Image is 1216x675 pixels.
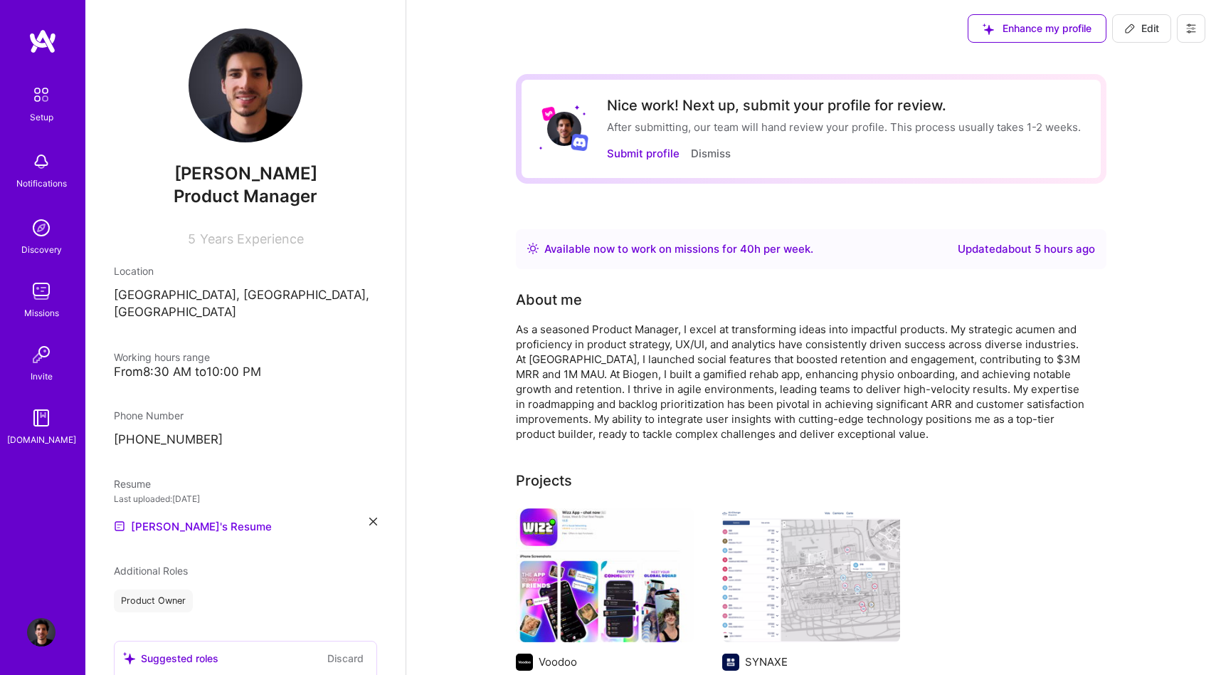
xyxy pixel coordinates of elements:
[123,652,135,664] i: icon SuggestedTeams
[27,214,55,242] img: discovery
[1112,14,1171,43] button: Edit
[516,654,533,671] img: Company logo
[7,432,76,447] div: [DOMAIN_NAME]
[516,508,694,642] img: Launching of Social feature for a Dating/social app for Gen Z
[1124,21,1159,36] span: Edit
[114,263,377,278] div: Location
[516,289,582,310] div: Tell us a little about yourself
[607,146,680,161] button: Submit profile
[544,241,813,258] div: Available now to work on missions for h per week .
[547,112,581,146] img: User Avatar
[516,322,1085,441] div: As a seasoned Product Manager, I excel at transforming ideas into impactful products. My strategi...
[123,651,218,666] div: Suggested roles
[740,242,754,256] span: 40
[541,106,556,121] img: Lyft logo
[114,163,377,184] span: [PERSON_NAME]
[114,518,272,535] a: [PERSON_NAME]'s Resume
[745,654,788,669] div: SYNAXE
[200,231,304,246] span: Years Experience
[607,97,1081,114] div: Nice work! Next up, submit your profile for review.
[189,28,302,142] img: User Avatar
[27,277,55,305] img: teamwork
[722,654,739,671] img: Company logo
[16,176,67,191] div: Notifications
[114,520,125,532] img: Resume
[114,478,151,490] span: Resume
[114,409,184,422] span: Phone Number
[323,650,368,666] button: Discard
[539,654,577,669] div: Voodoo
[188,231,196,246] span: 5
[114,287,377,321] p: [GEOGRAPHIC_DATA], [GEOGRAPHIC_DATA], [GEOGRAPHIC_DATA]
[607,120,1081,135] div: After submitting, our team will hand review your profile. This process usually takes 1-2 weeks.
[30,110,53,125] div: Setup
[24,305,59,320] div: Missions
[27,404,55,432] img: guide book
[516,289,582,310] div: About me
[114,565,188,577] span: Additional Roles
[27,147,55,176] img: bell
[114,431,377,449] p: [PHONE_NUMBER]
[571,133,588,151] img: Discord logo
[114,491,377,506] div: Last uploaded: [DATE]
[21,242,62,257] div: Discovery
[527,243,539,254] img: Availability
[26,80,56,110] img: setup
[722,508,900,642] img: Real-time tracking SaaS solution for managing aircraft refueling in two International airports
[31,369,53,384] div: Invite
[114,351,210,363] span: Working hours range
[27,340,55,369] img: Invite
[27,618,55,647] img: User Avatar
[958,241,1095,258] div: Updated about 5 hours ago
[28,28,57,54] img: logo
[516,470,572,491] div: Projects
[174,186,317,206] span: Product Manager
[23,618,59,647] a: User Avatar
[369,518,377,525] i: icon Close
[114,590,193,612] div: Product Owner
[114,365,377,380] div: From 8:30 AM to 10:00 PM
[691,146,731,161] button: Dismiss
